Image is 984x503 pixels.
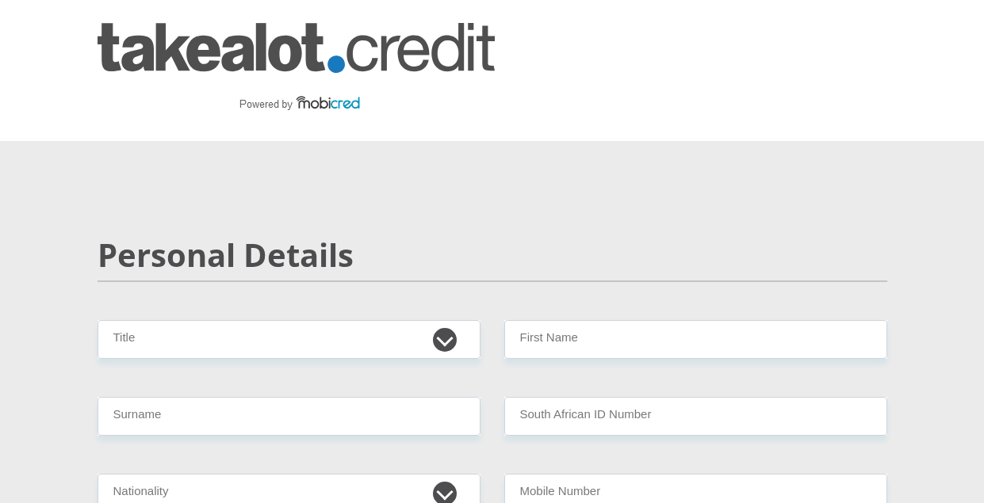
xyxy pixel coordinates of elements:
input: Surname [98,397,481,436]
img: takealot_credit logo [98,23,495,118]
input: First Name [504,320,887,359]
h2: Personal Details [98,236,887,274]
input: ID Number [504,397,887,436]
